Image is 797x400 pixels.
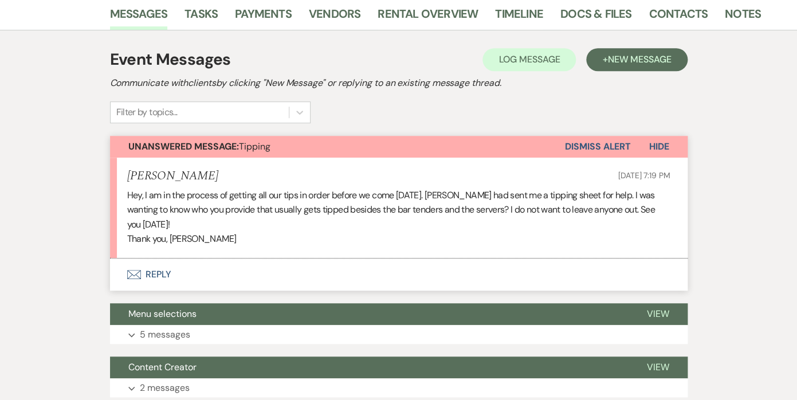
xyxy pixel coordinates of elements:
[127,188,670,232] p: Hey, I am in the process of getting all our tips in order before we come [DATE]. [PERSON_NAME] ha...
[498,53,560,65] span: Log Message
[631,136,688,158] button: Hide
[128,140,239,152] strong: Unanswered Message:
[110,5,168,30] a: Messages
[629,303,688,325] button: View
[378,5,478,30] a: Rental Overview
[127,232,670,246] p: Thank you, [PERSON_NAME]
[482,48,576,71] button: Log Message
[618,170,670,181] span: [DATE] 7:19 PM
[116,105,178,119] div: Filter by topics...
[586,48,687,71] button: +New Message
[560,5,631,30] a: Docs & Files
[607,53,671,65] span: New Message
[128,140,270,152] span: Tipping
[110,378,688,398] button: 2 messages
[629,356,688,378] button: View
[110,136,565,158] button: Unanswered Message:Tipping
[140,327,190,342] p: 5 messages
[184,5,218,30] a: Tasks
[110,258,688,291] button: Reply
[127,169,218,183] h5: [PERSON_NAME]
[110,325,688,344] button: 5 messages
[647,361,669,373] span: View
[649,140,669,152] span: Hide
[649,5,708,30] a: Contacts
[110,356,629,378] button: Content Creator
[128,308,197,320] span: Menu selections
[110,303,629,325] button: Menu selections
[140,381,190,395] p: 2 messages
[495,5,543,30] a: Timeline
[235,5,292,30] a: Payments
[565,136,631,158] button: Dismiss Alert
[725,5,761,30] a: Notes
[110,76,688,90] h2: Communicate with clients by clicking "New Message" or replying to an existing message thread.
[110,48,231,72] h1: Event Messages
[128,361,197,373] span: Content Creator
[647,308,669,320] span: View
[309,5,360,30] a: Vendors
